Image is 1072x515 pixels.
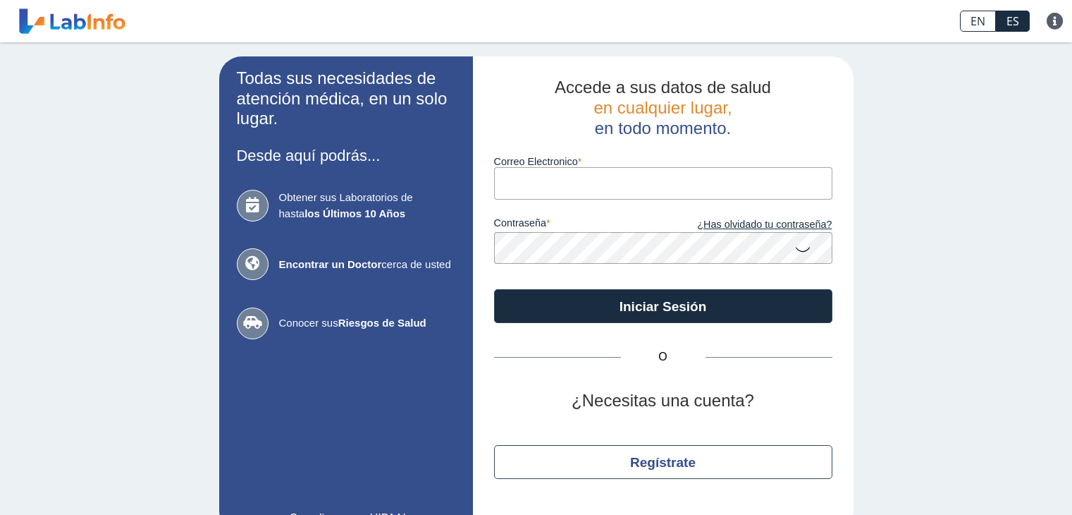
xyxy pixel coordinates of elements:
h2: Todas sus necesidades de atención médica, en un solo lugar. [237,68,455,129]
button: Iniciar Sesión [494,289,832,323]
span: Obtener sus Laboratorios de hasta [279,190,455,222]
a: EN [960,11,996,32]
b: Encontrar un Doctor [279,258,382,270]
h2: ¿Necesitas una cuenta? [494,391,832,411]
span: Conocer sus [279,315,455,332]
button: Regístrate [494,445,832,479]
span: Accede a sus datos de salud [555,78,771,97]
span: en todo momento. [595,119,731,138]
span: O [621,349,706,365]
h3: Desde aquí podrás... [237,147,455,164]
label: contraseña [494,217,663,233]
a: ¿Has olvidado tu contraseña? [663,217,832,233]
span: en cualquier lugar, [593,98,732,117]
b: los Últimos 10 Años [304,207,405,219]
label: Correo Electronico [494,156,832,167]
span: cerca de usted [279,257,455,273]
a: ES [996,11,1030,32]
b: Riesgos de Salud [338,317,426,329]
